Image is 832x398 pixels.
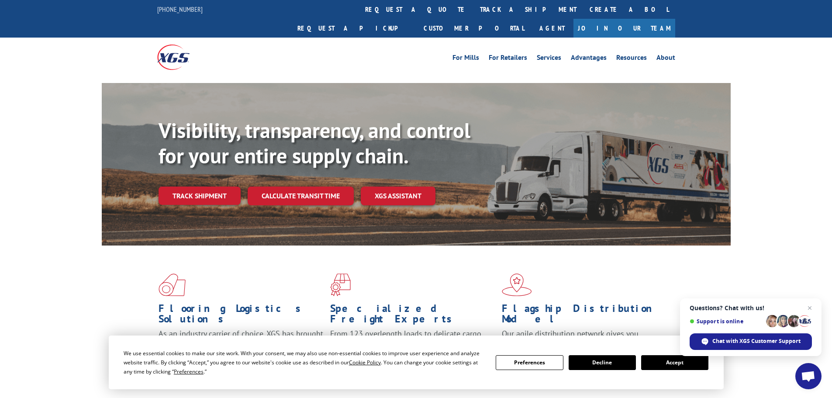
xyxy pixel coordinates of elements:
span: Preferences [174,368,204,375]
a: Customer Portal [417,19,531,38]
div: We use essential cookies to make our site work. With your consent, we may also use non-essential ... [124,349,485,376]
img: xgs-icon-focused-on-flooring-red [330,273,351,296]
h1: Flagship Distribution Model [502,303,667,329]
a: Resources [616,54,647,64]
a: Services [537,54,561,64]
a: Track shipment [159,187,241,205]
span: Questions? Chat with us! [690,305,812,311]
a: Open chat [795,363,822,389]
a: Advantages [571,54,607,64]
span: Support is online [690,318,763,325]
a: For Retailers [489,54,527,64]
span: Chat with XGS Customer Support [712,337,801,345]
h1: Flooring Logistics Solutions [159,303,324,329]
a: Request a pickup [291,19,417,38]
span: As an industry carrier of choice, XGS has brought innovation and dedication to flooring logistics... [159,329,323,360]
a: XGS ASSISTANT [361,187,435,205]
a: Join Our Team [573,19,675,38]
p: From 123 overlength loads to delicate cargo, our experienced staff knows the best way to move you... [330,329,495,367]
span: Chat with XGS Customer Support [690,333,812,350]
a: For Mills [452,54,479,64]
b: Visibility, transparency, and control for your entire supply chain. [159,117,470,169]
span: Cookie Policy [349,359,381,366]
h1: Specialized Freight Experts [330,303,495,329]
a: About [656,54,675,64]
a: [PHONE_NUMBER] [157,5,203,14]
img: xgs-icon-flagship-distribution-model-red [502,273,532,296]
a: Calculate transit time [248,187,354,205]
button: Preferences [496,355,563,370]
button: Accept [641,355,708,370]
div: Cookie Consent Prompt [109,336,724,389]
span: Our agile distribution network gives you nationwide inventory management on demand. [502,329,663,349]
button: Decline [569,355,636,370]
a: Agent [531,19,573,38]
img: xgs-icon-total-supply-chain-intelligence-red [159,273,186,296]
